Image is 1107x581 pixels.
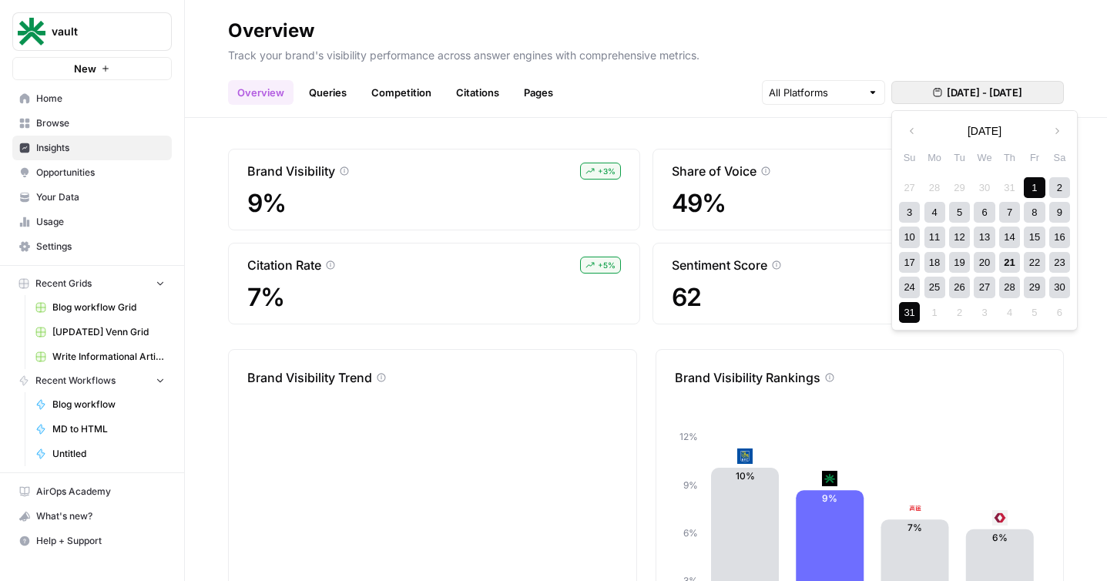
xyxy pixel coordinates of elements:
[1049,147,1070,168] div: Sa
[924,177,945,198] div: Not available Monday, July 28th, 2025
[12,479,172,504] a: AirOps Academy
[36,240,165,254] span: Settings
[999,202,1020,223] div: Choose Thursday, August 7th, 2025
[899,202,920,223] div: Choose Sunday, August 3rd, 2025
[1049,227,1070,247] div: Choose Saturday, August 16th, 2025
[1024,227,1045,247] div: Choose Friday, August 15th, 2025
[52,398,165,411] span: Blog workflow
[12,57,172,80] button: New
[36,116,165,130] span: Browse
[12,210,172,234] a: Usage
[1024,147,1045,168] div: Fr
[247,284,621,311] span: 7%
[598,165,616,177] span: + 3 %
[683,479,698,491] tspan: 9%
[12,12,172,51] button: Workspace: vault
[949,227,970,247] div: Choose Tuesday, August 12th, 2025
[18,18,45,45] img: vault Logo
[974,177,995,198] div: Not available Wednesday, July 30th, 2025
[1024,177,1045,198] div: Choose Friday, August 1st, 2025
[228,43,1064,63] p: Track your brand's visibility performance across answer engines with comprehensive metrics.
[12,185,172,210] a: Your Data
[974,302,995,323] div: Not available Wednesday, September 3rd, 2025
[999,147,1020,168] div: Th
[735,470,754,482] text: 10%
[35,277,92,290] span: Recent Grids
[1049,202,1070,223] div: Choose Saturday, August 9th, 2025
[12,136,172,160] a: Insights
[949,177,970,198] div: Not available Tuesday, July 29th, 2025
[924,202,945,223] div: Choose Monday, August 4th, 2025
[822,471,837,486] img: d9ek087eh3cksh3su0qhyjdlabcc
[1049,302,1070,323] div: Not available Saturday, September 6th, 2025
[1024,277,1045,297] div: Choose Friday, August 29th, 2025
[1049,277,1070,297] div: Choose Saturday, August 30th, 2025
[949,302,970,323] div: Not available Tuesday, September 2nd, 2025
[52,422,165,436] span: MD to HTML
[899,227,920,247] div: Choose Sunday, August 10th, 2025
[12,234,172,259] a: Settings
[29,295,172,320] a: Blog workflow Grid
[907,500,922,516] img: 1bm92vdbh80kod84smm8wemnqj6k
[29,442,172,466] a: Untitled
[247,256,321,274] p: Citation Rate
[228,18,314,43] div: Overview
[899,302,920,323] div: Choose Sunday, August 31st, 2025
[899,252,920,273] div: Choose Sunday, August 17th, 2025
[247,368,372,387] p: Brand Visibility Trend
[12,160,172,185] a: Opportunities
[12,369,172,392] button: Recent Workflows
[999,277,1020,297] div: Choose Thursday, August 28th, 2025
[999,252,1020,273] div: Choose Thursday, August 21st, 2025
[515,80,562,105] a: Pages
[12,504,172,529] button: What's new?
[999,177,1020,198] div: Not available Thursday, July 31st, 2025
[36,166,165,180] span: Opportunities
[822,492,837,504] text: 9%
[769,85,861,100] input: All Platforms
[974,277,995,297] div: Choose Wednesday, August 27th, 2025
[12,86,172,111] a: Home
[891,110,1078,331] div: [DATE] - [DATE]
[52,325,165,339] span: [UPDATED] Venn Grid
[1024,252,1045,273] div: Choose Friday, August 22nd, 2025
[672,284,1045,311] span: 62
[36,141,165,155] span: Insights
[52,24,145,39] span: vault
[52,301,165,314] span: Blog workflow Grid
[737,448,753,464] img: apjtpc0sjdht7gdvb5vbii9xi32o
[949,277,970,297] div: Choose Tuesday, August 26th, 2025
[1049,177,1070,198] div: Choose Saturday, August 2nd, 2025
[974,227,995,247] div: Choose Wednesday, August 13th, 2025
[924,252,945,273] div: Choose Monday, August 18th, 2025
[12,529,172,553] button: Help + Support
[12,272,172,295] button: Recent Grids
[362,80,441,105] a: Competition
[29,392,172,417] a: Blog workflow
[672,256,767,274] p: Sentiment Score
[924,277,945,297] div: Choose Monday, August 25th, 2025
[899,177,920,198] div: Not available Sunday, July 27th, 2025
[672,162,756,180] p: Share of Voice
[991,510,1007,526] img: w9kfb3z5km9nug33mdce4r2lxxk7
[52,447,165,461] span: Untitled
[675,368,820,387] p: Brand Visibility Rankings
[29,320,172,344] a: [UPDATED] Venn Grid
[683,527,698,539] tspan: 6%
[949,147,970,168] div: Tu
[1024,302,1045,323] div: Not available Friday, September 5th, 2025
[968,123,1001,139] span: [DATE]
[36,485,165,499] span: AirOps Academy
[35,374,116,388] span: Recent Workflows
[36,190,165,204] span: Your Data
[29,344,172,369] a: Write Informational Article
[924,227,945,247] div: Choose Monday, August 11th, 2025
[899,277,920,297] div: Choose Sunday, August 24th, 2025
[679,431,698,442] tspan: 12%
[13,505,171,528] div: What's new?
[247,162,335,180] p: Brand Visibility
[974,147,995,168] div: We
[247,190,621,217] span: 9%
[74,61,96,76] span: New
[974,202,995,223] div: Choose Wednesday, August 6th, 2025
